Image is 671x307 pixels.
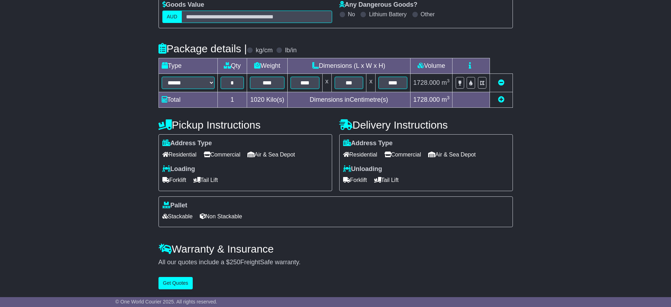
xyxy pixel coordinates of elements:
[322,74,331,92] td: x
[247,58,287,74] td: Weight
[158,259,513,266] div: All our quotes include a $ FreightSafe warranty.
[158,43,247,54] h4: Package details |
[162,140,212,147] label: Address Type
[366,74,376,92] td: x
[158,92,217,108] td: Total
[162,165,195,173] label: Loading
[442,79,450,86] span: m
[115,299,217,305] span: © One World Courier 2025. All rights reserved.
[343,149,377,160] span: Residential
[374,175,399,185] span: Tail Lift
[287,58,410,74] td: Dimensions (L x W x H)
[162,202,187,209] label: Pallet
[158,58,217,74] td: Type
[339,1,418,9] label: Any Dangerous Goods?
[162,211,193,222] span: Stackable
[200,211,242,222] span: Non Stackable
[428,149,476,160] span: Air & Sea Depot
[285,47,296,54] label: lb/in
[162,11,182,23] label: AUD
[384,149,421,160] span: Commercial
[162,1,204,9] label: Goods Value
[204,149,240,160] span: Commercial
[217,58,247,74] td: Qty
[162,175,186,185] span: Forklift
[343,165,382,173] label: Unloading
[230,259,240,266] span: 250
[369,11,407,18] label: Lithium Battery
[287,92,410,108] td: Dimensions in Centimetre(s)
[339,119,513,131] h4: Delivery Instructions
[193,175,218,185] span: Tail Lift
[158,277,193,289] button: Get Quotes
[447,78,450,83] sup: 3
[421,11,435,18] label: Other
[256,47,272,54] label: kg/cm
[348,11,355,18] label: No
[343,175,367,185] span: Forklift
[250,96,264,103] span: 1020
[498,79,504,86] a: Remove this item
[413,96,440,103] span: 1728.000
[343,140,393,147] label: Address Type
[158,119,332,131] h4: Pickup Instructions
[158,243,513,255] h4: Warranty & Insurance
[413,79,440,86] span: 1728.000
[247,92,287,108] td: Kilo(s)
[498,96,504,103] a: Add new item
[447,95,450,100] sup: 3
[410,58,453,74] td: Volume
[442,96,450,103] span: m
[217,92,247,108] td: 1
[247,149,295,160] span: Air & Sea Depot
[162,149,197,160] span: Residential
